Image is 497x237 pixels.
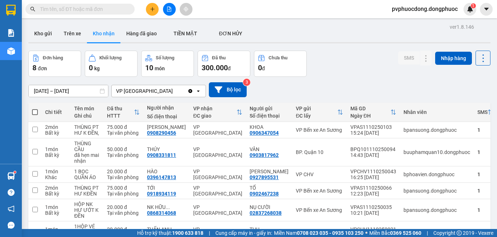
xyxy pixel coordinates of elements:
span: 1 [472,3,474,8]
div: bpansuong.dongphuoc [403,188,470,194]
th: Toggle SortBy [292,103,347,122]
div: SMS [477,109,488,115]
sup: 1 [14,171,16,173]
sup: 1 [471,3,476,8]
span: question-circle [8,189,15,196]
div: VP Bến xe An Sương [296,207,343,213]
span: message [8,222,15,229]
button: Kho gửi [28,25,58,42]
span: file-add [167,7,172,12]
button: Khối lượng0kg [85,51,138,77]
div: 0396147813 [147,174,176,180]
div: đã hẹn mai nhận [74,152,100,164]
div: VP CHV [296,171,343,177]
div: Tại văn phòng [107,152,140,158]
div: THANH SANG [250,169,289,174]
th: Toggle SortBy [103,103,143,122]
span: search [30,7,35,12]
div: buuphamquan10.dongphuoc [403,149,470,155]
div: 75.000 đ [107,185,140,191]
div: Tại văn phòng [107,130,140,136]
strong: 0708 023 035 - 0935 103 250 [297,230,363,236]
button: Bộ lọc [209,82,247,97]
span: đơn [38,66,47,71]
div: BP. Quận 10 [296,149,343,155]
div: Tên món [74,106,100,111]
div: 50.000 đ [107,146,140,152]
div: 75.000 đ [107,124,140,130]
div: 0918934119 [147,191,176,197]
button: plus [146,3,159,16]
div: 20.000 đ [107,169,140,174]
span: 0 [258,63,262,72]
div: Số lượng [156,55,174,60]
div: Nhân viên [403,109,470,115]
span: ⚪️ [365,232,367,234]
button: aim [180,3,192,16]
div: THÙNG PT [74,124,100,130]
img: warehouse-icon [7,47,15,55]
button: file-add [163,3,176,16]
div: VP [GEOGRAPHIC_DATA] [193,204,242,216]
img: solution-icon [7,29,15,37]
span: Hỗ trợ kỹ thuật: [137,229,203,237]
div: NỤ CƯỜI [250,204,289,210]
div: 0902467238 [250,191,279,197]
div: Người nhận [147,105,186,111]
div: HƯ KĐỀN [74,191,100,197]
span: 0 [89,63,93,72]
span: kg [94,66,100,71]
span: notification [8,205,15,212]
div: VPAS1110250035 [350,204,396,210]
div: 0908331811 [147,152,176,158]
div: 0927895531 [250,174,279,180]
div: 10:21 [DATE] [350,210,396,216]
div: 0906347054 [250,130,279,136]
div: 1 món [45,169,67,174]
span: 10 [145,63,153,72]
div: Bất kỳ [45,152,67,158]
div: MINH LUÂN [147,124,186,130]
div: Bất kỳ [45,210,67,216]
div: THÙNG CẦU [74,141,100,152]
div: Ghi chú [74,113,100,119]
div: bphoavien.dongphuoc [403,171,470,177]
svg: open [195,88,201,94]
div: Bất kỳ [45,191,67,197]
div: 12:23 [DATE] [350,191,396,197]
div: VP gửi [296,106,337,111]
div: VP Bến xe An Sương [296,188,343,194]
div: HỘP NK [74,201,100,207]
span: caret-down [483,6,490,12]
div: Tại văn phòng [107,174,140,180]
div: BPQ101110250094 [350,146,396,152]
button: SMS [398,51,420,64]
div: THÙNG PT [74,185,100,191]
sup: 3 [243,79,250,86]
div: VÂN [250,146,289,152]
span: pvphuocdong.dongphuoc [386,4,464,13]
div: VPCHV1110250043 [350,169,396,174]
div: 2 món [45,124,67,130]
div: Chi tiết [45,109,67,115]
div: TỚI [147,185,186,191]
img: warehouse-icon [7,172,15,180]
div: ĐC lấy [296,113,337,119]
img: logo-vxr [6,5,16,16]
div: 1 món [45,226,67,232]
div: Người gửi [250,106,289,111]
span: Cung cấp máy in - giấy in: [215,229,272,237]
div: 1 [477,127,493,133]
span: Miền Bắc [369,229,421,237]
span: Miền Nam [274,229,363,237]
div: 1HỘP VÉ SỐ [74,224,100,235]
div: Tại văn phòng [107,210,140,216]
div: 1 [477,207,493,213]
div: VP Bến xe An Sương [296,127,343,133]
div: 02837268038 [250,210,282,216]
div: Bất kỳ [45,130,67,136]
div: Tại văn phòng [107,191,140,197]
span: | [427,229,428,237]
button: Nhập hàng [435,52,472,65]
div: TỐ [250,185,289,191]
